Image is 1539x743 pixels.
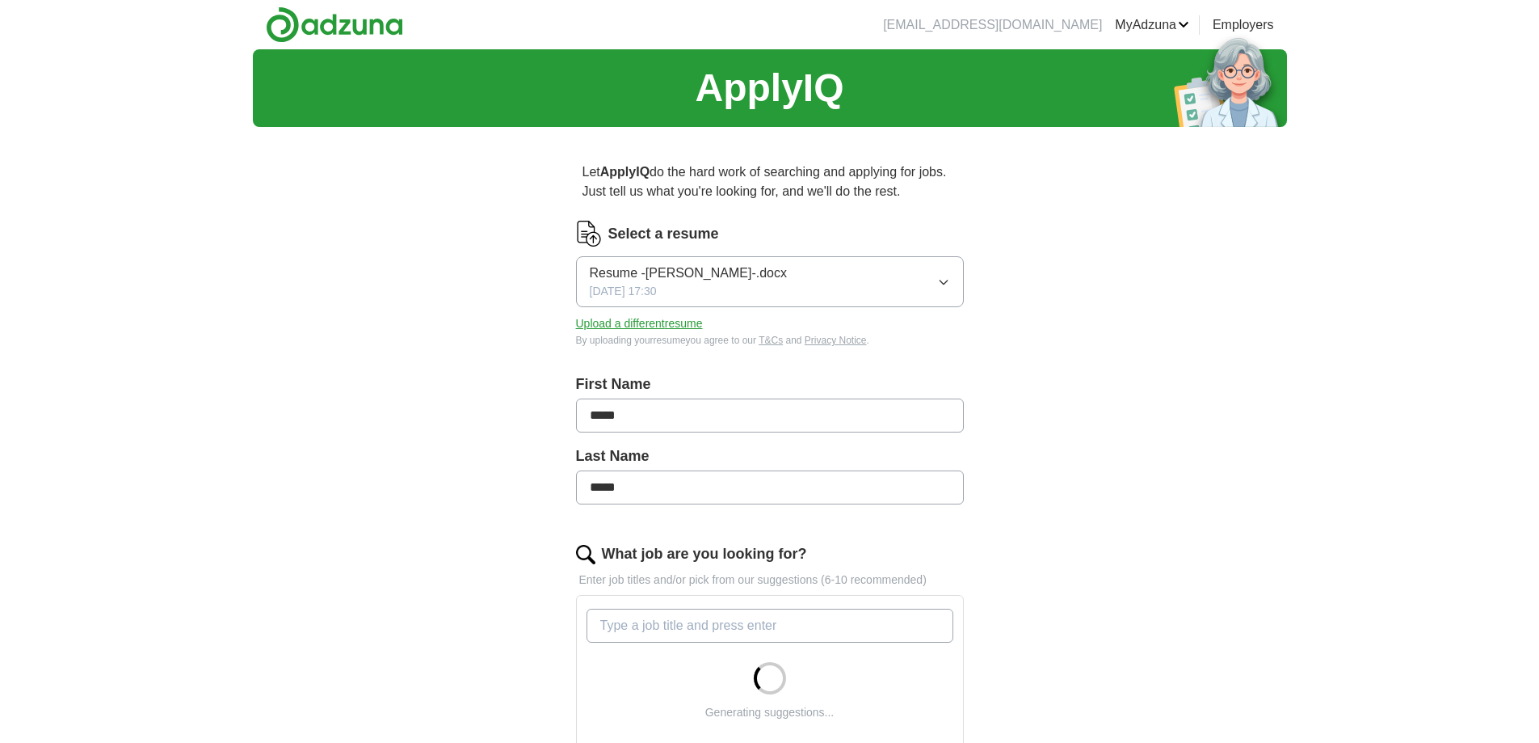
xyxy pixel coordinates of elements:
h1: ApplyIQ [695,59,843,117]
li: [EMAIL_ADDRESS][DOMAIN_NAME] [883,15,1102,35]
a: MyAdzuna [1115,15,1189,35]
label: What job are you looking for? [602,543,807,565]
div: Generating suggestions... [705,704,835,721]
input: Type a job title and press enter [587,609,953,643]
label: First Name [576,374,964,395]
img: Adzuna logo [266,6,403,43]
label: Select a resume [608,223,719,245]
a: Privacy Notice [805,335,867,346]
span: [DATE] 17:30 [590,283,657,300]
img: CV Icon [576,221,602,247]
button: Resume -[PERSON_NAME]-.docx[DATE] 17:30 [576,256,964,307]
label: Last Name [576,445,964,467]
a: T&Cs [759,335,783,346]
a: Employers [1213,15,1274,35]
img: search.png [576,545,595,564]
strong: ApplyIQ [600,165,650,179]
span: Resume -[PERSON_NAME]-.docx [590,264,788,283]
div: By uploading your resume you agree to our and . [576,333,964,348]
button: Upload a differentresume [576,315,703,332]
p: Let do the hard work of searching and applying for jobs. Just tell us what you're looking for, an... [576,156,964,208]
p: Enter job titles and/or pick from our suggestions (6-10 recommended) [576,572,964,589]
